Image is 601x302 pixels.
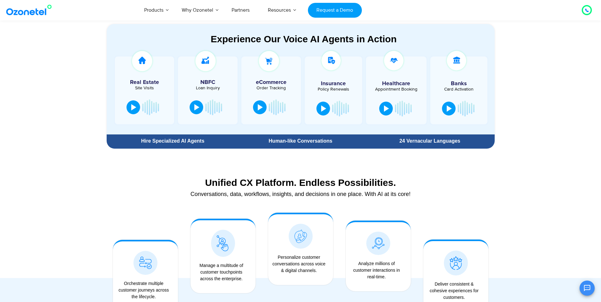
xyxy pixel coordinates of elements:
[118,80,171,85] h5: Real Estate
[349,260,404,280] div: Analyze millions of customer interactions in real-time.
[181,80,234,85] h5: NBFC
[118,86,171,90] div: Site Visits
[433,87,485,92] div: Card Activation
[368,139,491,144] div: 24 Vernacular Languages
[580,281,595,296] button: Open chat
[113,33,495,44] div: Experience Our Voice AI Agents in Action
[245,86,298,90] div: Order Tracking
[245,80,298,85] h5: eCommerce
[110,139,236,144] div: Hire Specialized AI Agents
[110,177,492,188] div: Unified CX Platform. Endless Possibilities.
[433,81,485,86] h5: Banks
[194,262,249,282] div: Manage a multitude of customer touchpoints across the enterprise.
[308,87,359,92] div: Policy Renewals
[181,86,234,90] div: Loan Inquiry
[308,3,362,18] a: Request a Demo
[427,281,482,301] div: Deliver consistent & cohesive experiences for customers.
[371,87,422,92] div: Appointment Booking
[116,280,172,300] div: Orchestrate multiple customer journeys across the lifecycle.
[371,81,422,86] h5: Healthcare
[239,139,362,144] div: Human-like Conversations
[308,81,359,86] h5: Insurance
[110,191,492,197] div: Conversations, data, workflows, insights, and decisions in one place. With AI at its core!
[271,254,327,274] div: Personalize customer conversations across voice & digital channels.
